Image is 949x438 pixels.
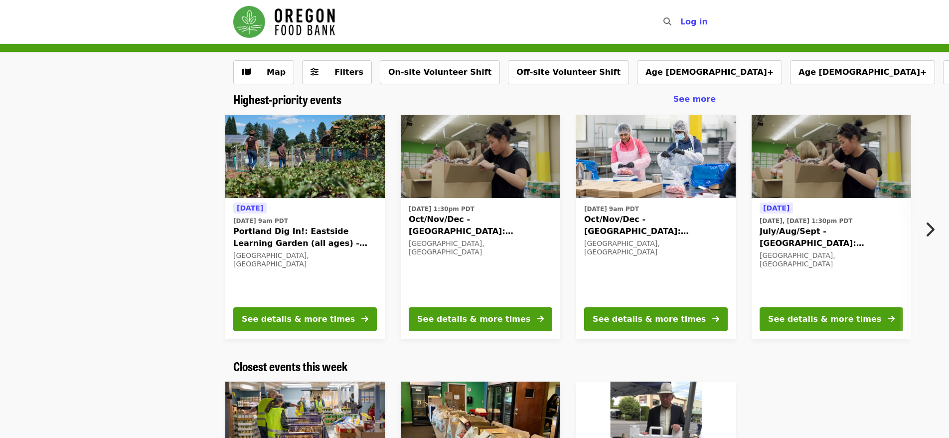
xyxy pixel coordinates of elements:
[672,12,716,32] button: Log in
[225,115,385,339] a: See details for "Portland Dig In!: Eastside Learning Garden (all ages) - Aug/Sept/Oct"
[401,115,560,339] a: See details for "Oct/Nov/Dec - Portland: Repack/Sort (age 8+)"
[763,204,790,212] span: [DATE]
[680,17,708,26] span: Log in
[361,314,368,324] i: arrow-right icon
[380,60,500,84] button: On-site Volunteer Shift
[760,307,903,331] button: See details & more times
[409,214,552,237] span: Oct/Nov/Dec - [GEOGRAPHIC_DATA]: Repack/Sort (age [DEMOGRAPHIC_DATA]+)
[311,67,318,77] i: sliders-h icon
[576,115,736,199] img: Oct/Nov/Dec - Beaverton: Repack/Sort (age 10+) organized by Oregon Food Bank
[584,214,728,237] span: Oct/Nov/Dec - [GEOGRAPHIC_DATA]: Repack/Sort (age [DEMOGRAPHIC_DATA]+)
[760,225,903,249] span: July/Aug/Sept - [GEOGRAPHIC_DATA]: Repack/Sort (age [DEMOGRAPHIC_DATA]+)
[225,92,724,107] div: Highest-priority events
[673,94,716,104] span: See more
[242,313,355,325] div: See details & more times
[233,217,288,225] time: [DATE] 9am PDT
[233,92,341,107] a: Highest-priority events
[925,220,935,239] i: chevron-right icon
[334,67,363,77] span: Filters
[593,313,706,325] div: See details & more times
[225,359,724,374] div: Closest events this week
[712,314,719,324] i: arrow-right icon
[790,60,935,84] button: Age [DEMOGRAPHIC_DATA]+
[233,225,377,249] span: Portland Dig In!: Eastside Learning Garden (all ages) - Aug/Sept/Oct
[677,10,685,34] input: Search
[401,115,560,199] img: Oct/Nov/Dec - Portland: Repack/Sort (age 8+) organized by Oregon Food Bank
[760,217,852,225] time: [DATE], [DATE] 1:30pm PDT
[584,239,728,256] div: [GEOGRAPHIC_DATA], [GEOGRAPHIC_DATA]
[637,60,782,84] button: Age [DEMOGRAPHIC_DATA]+
[233,359,348,374] a: Closest events this week
[409,239,552,256] div: [GEOGRAPHIC_DATA], [GEOGRAPHIC_DATA]
[237,204,263,212] span: [DATE]
[417,313,530,325] div: See details & more times
[242,67,251,77] i: map icon
[760,251,903,268] div: [GEOGRAPHIC_DATA], [GEOGRAPHIC_DATA]
[409,307,552,331] button: See details & more times
[752,115,911,339] a: See details for "July/Aug/Sept - Portland: Repack/Sort (age 8+)"
[584,205,639,214] time: [DATE] 9am PDT
[302,60,372,84] button: Filters (0 selected)
[537,314,544,324] i: arrow-right icon
[663,17,671,26] i: search icon
[409,205,474,214] time: [DATE] 1:30pm PDT
[916,216,949,243] button: Next item
[888,314,895,324] i: arrow-right icon
[233,6,335,38] img: Oregon Food Bank - Home
[233,90,341,108] span: Highest-priority events
[673,93,716,105] a: See more
[576,115,736,339] a: See details for "Oct/Nov/Dec - Beaverton: Repack/Sort (age 10+)"
[233,251,377,268] div: [GEOGRAPHIC_DATA], [GEOGRAPHIC_DATA]
[233,307,377,331] button: See details & more times
[584,307,728,331] button: See details & more times
[225,115,385,199] img: Portland Dig In!: Eastside Learning Garden (all ages) - Aug/Sept/Oct organized by Oregon Food Bank
[267,67,286,77] span: Map
[508,60,629,84] button: Off-site Volunteer Shift
[233,60,294,84] button: Show map view
[233,357,348,375] span: Closest events this week
[768,313,881,325] div: See details & more times
[752,115,911,199] img: July/Aug/Sept - Portland: Repack/Sort (age 8+) organized by Oregon Food Bank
